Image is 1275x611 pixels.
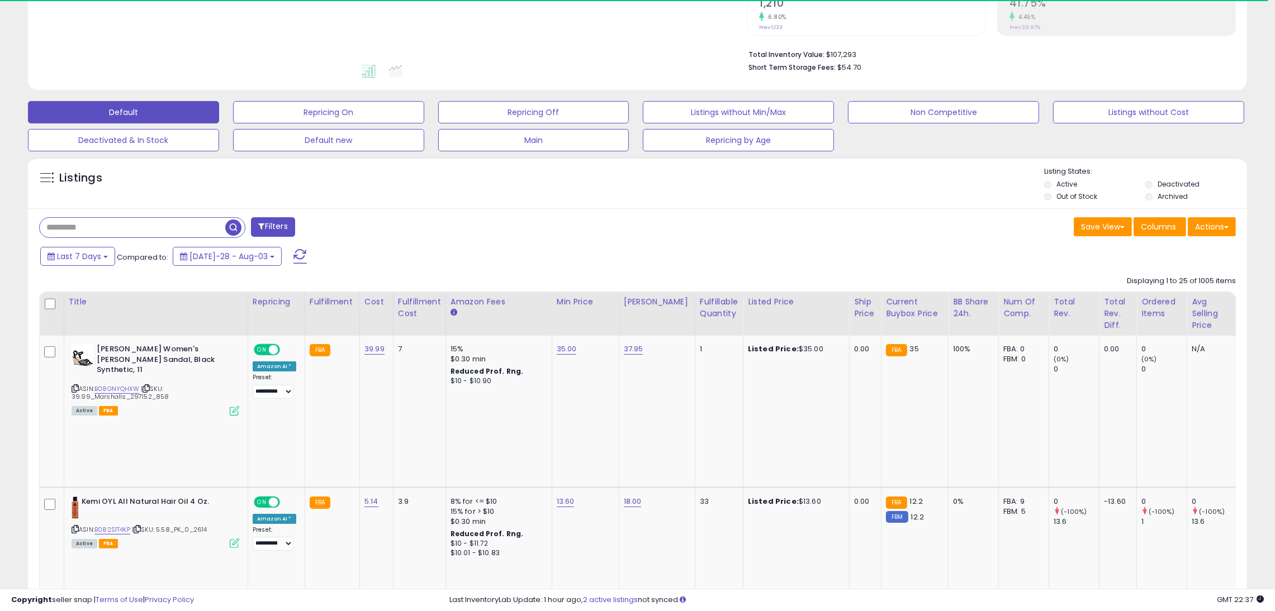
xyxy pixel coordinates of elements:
[364,343,385,355] a: 39.99
[1009,24,1040,31] small: Prev: 39.97%
[451,539,543,548] div: $10 - $11.72
[1056,179,1077,189] label: Active
[748,497,841,507] div: $13.60
[72,497,239,547] div: ASIN:
[99,406,118,416] span: FBA
[910,496,923,507] span: 12.2
[253,296,300,308] div: Repricing
[886,344,907,356] small: FBA
[253,361,296,371] div: Amazon AI *
[1158,192,1188,201] label: Archived
[451,354,543,364] div: $0.30 min
[910,343,919,354] span: 35
[28,101,219,123] button: Default
[911,512,925,522] span: 12.2
[1054,296,1094,319] div: Total Rev.
[1054,344,1099,354] div: 0
[59,170,102,186] h5: Listings
[1141,221,1176,232] span: Columns
[854,296,876,319] div: Ship Price
[1054,355,1069,364] small: (0%)
[72,406,97,416] span: All listings currently available for purchase on Amazon
[1141,517,1187,527] div: 1
[11,595,194,605] div: seller snap | |
[1003,354,1040,364] div: FBM: 0
[1199,507,1225,516] small: (-100%)
[398,344,437,354] div: 7
[748,343,799,354] b: Listed Price:
[72,497,79,519] img: 31l5MPp2F2L._SL40_.jpg
[451,376,543,386] div: $10 - $10.90
[837,62,861,73] span: $54.70
[278,345,296,355] span: OFF
[886,497,907,509] small: FBA
[1127,276,1236,287] div: Displaying 1 to 25 of 1005 items
[1015,13,1036,21] small: 4.45%
[253,514,296,524] div: Amazon AI *
[953,497,990,507] div: 0%
[233,101,424,123] button: Repricing On
[1104,296,1132,331] div: Total Rev. Diff.
[557,496,575,507] a: 13.60
[310,344,330,356] small: FBA
[1192,517,1237,527] div: 13.6
[278,497,296,507] span: OFF
[449,595,1264,605] div: Last InventoryLab Update: 1 hour ago, not synced.
[94,384,139,394] a: B08GNYQHXW
[848,101,1039,123] button: Non Competitive
[1192,497,1237,507] div: 0
[1074,217,1132,236] button: Save View
[72,344,239,414] div: ASIN:
[700,497,734,507] div: 33
[748,344,841,354] div: $35.00
[953,344,990,354] div: 100%
[82,497,217,510] b: Kemi OYL All Natural Hair Oil 4 Oz.
[451,296,547,308] div: Amazon Fees
[1003,296,1044,319] div: Num of Comp.
[748,47,1227,60] li: $107,293
[764,13,786,21] small: 6.80%
[854,497,873,507] div: 0.00
[748,296,845,308] div: Listed Price
[700,344,734,354] div: 1
[583,594,638,605] a: 2 active listings
[94,525,130,534] a: B082S1T4KP
[72,539,97,548] span: All listings currently available for purchase on Amazon
[886,296,944,319] div: Current Buybox Price
[451,507,543,517] div: 15% for > $10
[1104,497,1128,507] div: -13.60
[624,496,642,507] a: 18.00
[624,296,690,308] div: [PERSON_NAME]
[438,101,629,123] button: Repricing Off
[451,529,524,538] b: Reduced Prof. Rng.
[1054,364,1099,374] div: 0
[748,63,836,72] b: Short Term Storage Fees:
[1003,344,1040,354] div: FBA: 0
[173,247,282,266] button: [DATE]-28 - Aug-03
[759,24,783,31] small: Prev: 1,133
[1141,296,1182,319] div: Ordered Items
[398,497,437,507] div: 3.9
[643,129,834,151] button: Repricing by Age
[189,251,268,262] span: [DATE]-28 - Aug-03
[557,343,577,355] a: 35.00
[145,594,194,605] a: Privacy Policy
[1053,101,1244,123] button: Listings without Cost
[451,517,543,527] div: $0.30 min
[1141,355,1157,364] small: (0%)
[233,129,424,151] button: Default new
[1217,594,1264,605] span: 2025-08-11 22:37 GMT
[364,296,388,308] div: Cost
[1104,344,1128,354] div: 0.00
[72,344,94,366] img: 41OT1P9uIXL._SL40_.jpg
[255,497,269,507] span: ON
[557,296,614,308] div: Min Price
[854,344,873,354] div: 0.00
[97,344,233,378] b: [PERSON_NAME] Women's [PERSON_NAME] Sandal, Black Synthetic, 11
[1003,497,1040,507] div: FBA: 9
[1141,364,1187,374] div: 0
[253,374,296,399] div: Preset:
[1141,497,1187,507] div: 0
[40,247,115,266] button: Last 7 Days
[1003,507,1040,517] div: FBM: 5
